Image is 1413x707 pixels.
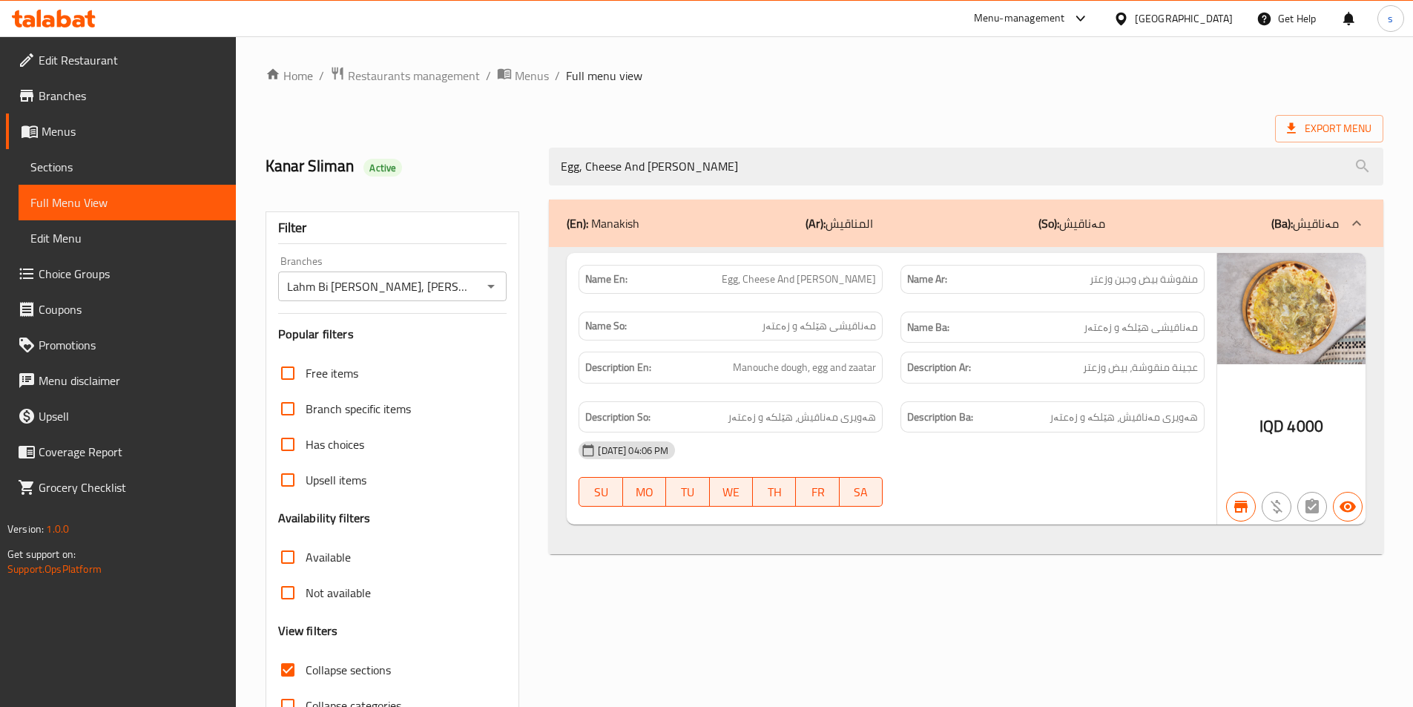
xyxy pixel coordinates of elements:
[7,559,102,579] a: Support.OpsPlatform
[6,42,236,78] a: Edit Restaurant
[6,114,236,149] a: Menus
[7,519,44,539] span: Version:
[585,318,627,334] strong: Name So:
[672,481,703,503] span: TU
[1084,318,1198,337] span: مەناقیشی هێلکە و زەعتەر
[796,477,839,507] button: FR
[266,66,1383,85] nav: breadcrumb
[907,408,973,427] strong: Description Ba:
[486,67,491,85] li: /
[1333,492,1363,522] button: Available
[6,327,236,363] a: Promotions
[567,212,588,234] b: (En):
[1287,119,1371,138] span: Export Menu
[1262,492,1291,522] button: Purchased item
[1226,492,1256,522] button: Branch specific item
[39,479,224,496] span: Grocery Checklist
[39,407,224,425] span: Upsell
[278,326,507,343] h3: Popular filters
[753,477,796,507] button: TH
[278,510,371,527] h3: Availability filters
[6,292,236,327] a: Coupons
[497,66,549,85] a: Menus
[846,481,877,503] span: SA
[1083,358,1198,377] span: عجينة منقوشة، بيض وزعتر
[629,481,660,503] span: MO
[515,67,549,85] span: Menus
[728,408,876,427] span: هەویری مەناقیش، هێلکە و زەعتەر
[762,318,876,334] span: مەناقیشی هێلکە و زەعتەر
[585,408,650,427] strong: Description So:
[306,435,364,453] span: Has choices
[623,477,666,507] button: MO
[30,194,224,211] span: Full Menu View
[266,67,313,85] a: Home
[6,470,236,505] a: Grocery Checklist
[39,336,224,354] span: Promotions
[907,318,949,337] strong: Name Ba:
[1271,214,1339,232] p: مەناقیش
[278,622,338,639] h3: View filters
[733,358,876,377] span: Manouche dough, egg and zaatar
[39,51,224,69] span: Edit Restaurant
[306,471,366,489] span: Upsell items
[1271,212,1293,234] b: (Ba):
[1135,10,1233,27] div: [GEOGRAPHIC_DATA]
[30,158,224,176] span: Sections
[579,477,622,507] button: SU
[592,444,674,458] span: [DATE] 04:06 PM
[6,363,236,398] a: Menu disclaimer
[6,256,236,292] a: Choice Groups
[19,185,236,220] a: Full Menu View
[1259,412,1284,441] span: IQD
[19,149,236,185] a: Sections
[806,214,873,232] p: المناقيش
[7,545,76,564] span: Get support on:
[348,67,480,85] span: Restaurants management
[306,364,358,382] span: Free items
[716,481,747,503] span: WE
[1038,212,1059,234] b: (So):
[278,212,507,244] div: Filter
[549,247,1383,555] div: (En): Manakish(Ar):المناقيش(So):مەناقیش(Ba):مەناقیش
[907,272,947,287] strong: Name Ar:
[666,477,709,507] button: TU
[585,481,616,503] span: SU
[481,276,501,297] button: Open
[806,212,826,234] b: (Ar):
[39,443,224,461] span: Coverage Report
[19,220,236,256] a: Edit Menu
[30,229,224,247] span: Edit Menu
[39,372,224,389] span: Menu disclaimer
[1287,412,1323,441] span: 4000
[907,358,971,377] strong: Description Ar:
[39,265,224,283] span: Choice Groups
[1038,214,1105,232] p: مەناقیش
[39,87,224,105] span: Branches
[6,78,236,114] a: Branches
[1297,492,1327,522] button: Not has choices
[549,200,1383,247] div: (En): Manakish(Ar):المناقيش(So):مەناقیش(Ba):مەناقیش
[42,122,224,140] span: Menus
[567,214,639,232] p: Manakish
[306,400,411,418] span: Branch specific items
[759,481,790,503] span: TH
[46,519,69,539] span: 1.0.0
[6,434,236,470] a: Coverage Report
[1275,115,1383,142] span: Export Menu
[840,477,883,507] button: SA
[549,148,1383,185] input: search
[319,67,324,85] li: /
[266,155,532,177] h2: Kanar Sliman
[363,161,402,175] span: Active
[710,477,753,507] button: WE
[1050,408,1198,427] span: هەویری مەناقیش، هێلکە و زەعتەر
[555,67,560,85] li: /
[566,67,642,85] span: Full menu view
[974,10,1065,27] div: Menu-management
[39,300,224,318] span: Coupons
[6,398,236,434] a: Upsell
[722,272,876,287] span: Egg, Cheese And [PERSON_NAME]
[1090,272,1198,287] span: منقوشة بيض وجبن وزعتر
[330,66,480,85] a: Restaurants management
